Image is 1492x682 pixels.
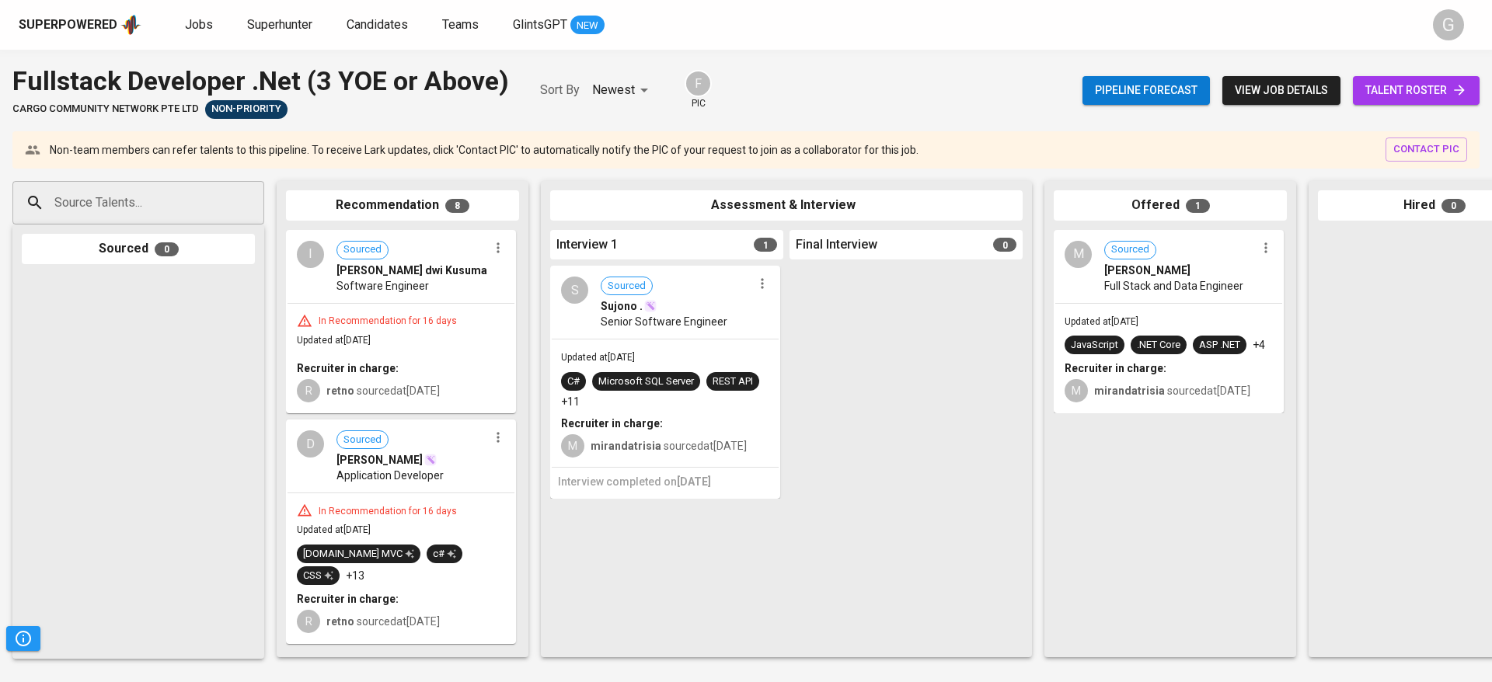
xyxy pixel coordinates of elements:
[303,569,333,583] div: CSS
[312,505,463,518] div: In Recommendation for 16 days
[247,17,312,32] span: Superhunter
[337,433,388,447] span: Sourced
[1137,338,1180,353] div: .NET Core
[1386,137,1467,162] button: contact pic
[337,242,388,257] span: Sourced
[445,199,469,213] span: 8
[12,62,509,100] div: Fullstack Developer .Net (3 YOE or Above)
[297,362,399,374] b: Recruiter in charge:
[50,142,919,158] p: Non-team members can refer talents to this pipeline. To receive Lark updates, click 'Contact PIC'...
[303,547,414,562] div: [DOMAIN_NAME] MVC
[592,76,654,105] div: Newest
[993,238,1016,252] span: 0
[685,70,712,110] div: pic
[326,615,354,628] b: retno
[424,454,437,466] img: magic_wand.svg
[570,18,605,33] span: NEW
[326,384,440,397] span: sourced at [DATE]
[592,81,635,99] p: Newest
[297,610,320,633] div: R
[561,417,663,430] b: Recruiter in charge:
[346,568,364,583] p: +13
[713,374,753,389] div: REST API
[513,17,567,32] span: GlintsGPT
[561,352,635,363] span: Updated at [DATE]
[442,16,482,35] a: Teams
[205,100,288,119] div: Sufficient Talents in Pipeline
[677,475,711,488] span: [DATE]
[1065,362,1166,374] b: Recruiter in charge:
[567,374,580,389] div: C#
[1071,338,1118,353] div: JavaScript
[513,16,605,35] a: GlintsGPT NEW
[1094,384,1165,397] b: mirandatrisia
[185,17,213,32] span: Jobs
[550,266,780,499] div: SSourcedSujono .Senior Software EngineerUpdated at[DATE]C#Microsoft SQL ServerREST API+11Recruite...
[1065,316,1138,327] span: Updated at [DATE]
[347,16,411,35] a: Candidates
[540,81,580,99] p: Sort By
[1065,241,1092,268] div: M
[644,300,657,312] img: magic_wand.svg
[1105,242,1156,257] span: Sourced
[297,524,371,535] span: Updated at [DATE]
[297,430,324,458] div: D
[1199,338,1240,353] div: ASP .NET
[1235,81,1328,100] span: view job details
[601,279,652,294] span: Sourced
[336,468,444,483] span: Application Developer
[297,593,399,605] b: Recruiter in charge:
[1441,199,1466,213] span: 0
[326,384,354,397] b: retno
[1065,379,1088,402] div: M
[601,298,643,314] span: Sujono .
[286,419,516,644] div: DSourced[PERSON_NAME]Application DeveloperIn Recommendation for 16 daysUpdated at[DATE][DOMAIN_NA...
[1082,76,1210,105] button: Pipeline forecast
[19,16,117,34] div: Superpowered
[19,13,141,37] a: Superpoweredapp logo
[347,17,408,32] span: Candidates
[155,242,179,256] span: 0
[297,241,324,268] div: I
[286,190,519,221] div: Recommendation
[336,263,487,278] span: [PERSON_NAME] dwi Kusuma
[1353,76,1480,105] a: talent roster
[297,335,371,346] span: Updated at [DATE]
[1104,263,1190,278] span: [PERSON_NAME]
[556,236,618,254] span: Interview 1
[754,238,777,252] span: 1
[336,452,423,468] span: [PERSON_NAME]
[561,394,580,409] p: +11
[1095,81,1197,100] span: Pipeline forecast
[1222,76,1340,105] button: view job details
[247,16,315,35] a: Superhunter
[591,440,747,452] span: sourced at [DATE]
[12,102,199,117] span: cargo community network pte ltd
[1104,278,1243,294] span: Full Stack and Data Engineer
[558,474,772,491] h6: Interview completed on
[256,201,259,204] button: Open
[550,190,1023,221] div: Assessment & Interview
[1054,230,1284,414] div: MSourced[PERSON_NAME]Full Stack and Data EngineerUpdated at[DATE]JavaScript.NET CoreASP .NET+4Rec...
[601,314,727,329] span: Senior Software Engineer
[22,234,255,264] div: Sourced
[1365,81,1467,100] span: talent roster
[685,70,712,97] div: F
[591,440,661,452] b: mirandatrisia
[561,434,584,458] div: M
[1393,141,1459,158] span: contact pic
[326,615,440,628] span: sourced at [DATE]
[796,236,877,254] span: Final Interview
[433,547,456,562] div: c#
[1253,337,1265,353] p: +4
[6,626,40,651] button: Pipeline Triggers
[598,374,694,389] div: Microsoft SQL Server
[120,13,141,37] img: app logo
[1094,384,1250,397] span: sourced at [DATE]
[1186,199,1210,213] span: 1
[205,102,288,117] span: Non-Priority
[286,230,516,414] div: ISourced[PERSON_NAME] dwi KusumaSoftware EngineerIn Recommendation for 16 daysUpdated at[DATE]Rec...
[185,16,216,35] a: Jobs
[1433,9,1464,40] div: G
[1054,190,1287,221] div: Offered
